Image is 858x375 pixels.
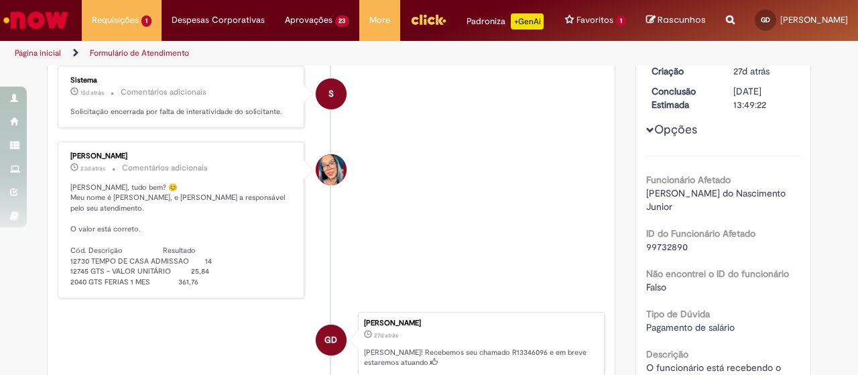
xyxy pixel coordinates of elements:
div: Giselle Queiroz Dias [316,325,347,356]
span: More [369,13,390,27]
span: 23d atrás [80,164,105,172]
dt: Criação [641,64,724,78]
div: Maira Priscila Da Silva Arnaldo [316,154,347,185]
small: Comentários adicionais [122,162,208,174]
a: Formulário de Atendimento [90,48,189,58]
span: 27d atrás [733,65,770,77]
div: 01/08/2025 14:49:19 [733,64,796,78]
span: 1 [141,15,151,27]
span: 99732890 [646,241,688,253]
span: Requisições [92,13,139,27]
p: Solicitação encerrada por falta de interatividade do solicitante. [70,107,294,117]
span: Aprovações [285,13,332,27]
a: Página inicial [15,48,61,58]
time: 01/08/2025 14:49:19 [374,331,398,339]
b: Tipo de Dúvida [646,308,710,320]
small: Comentários adicionais [121,87,206,98]
span: Pagamento de salário [646,321,735,333]
ul: Trilhas de página [10,41,562,66]
span: [PERSON_NAME] [780,14,848,25]
time: 13/08/2025 11:18:16 [80,89,104,97]
span: Favoritos [576,13,613,27]
b: Não encontrei o ID do funcionário [646,268,789,280]
div: [DATE] 13:49:22 [733,85,796,111]
div: [PERSON_NAME] [70,152,294,160]
span: Despesas Corporativas [172,13,265,27]
span: 15d atrás [80,89,104,97]
p: [PERSON_NAME], tudo bem? 😊 Meu nome é [PERSON_NAME], e [PERSON_NAME] a responsável pelo seu atend... [70,182,294,288]
div: System [316,78,347,109]
span: Falso [646,281,666,293]
p: +GenAi [511,13,544,30]
span: 27d atrás [374,331,398,339]
img: click_logo_yellow_360x200.png [410,9,446,30]
span: S [328,78,334,110]
dt: Conclusão Estimada [641,85,724,111]
span: GD [761,15,770,24]
span: Rascunhos [658,13,706,26]
b: Descrição [646,348,688,360]
p: [PERSON_NAME]! Recebemos seu chamado R13346096 e em breve estaremos atuando. [364,347,597,368]
time: 01/08/2025 14:49:19 [733,65,770,77]
img: ServiceNow [1,7,70,34]
div: Padroniza [467,13,544,30]
div: Sistema [70,76,294,85]
span: GD [324,324,337,356]
a: Rascunhos [646,14,706,27]
div: [PERSON_NAME] [364,319,597,327]
span: 23 [335,15,350,27]
b: ID do Funcionário Afetado [646,227,755,239]
time: 05/08/2025 14:18:16 [80,164,105,172]
span: 1 [616,15,626,27]
span: [PERSON_NAME] do Nascimento Junior [646,187,788,213]
b: Funcionário Afetado [646,174,731,186]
